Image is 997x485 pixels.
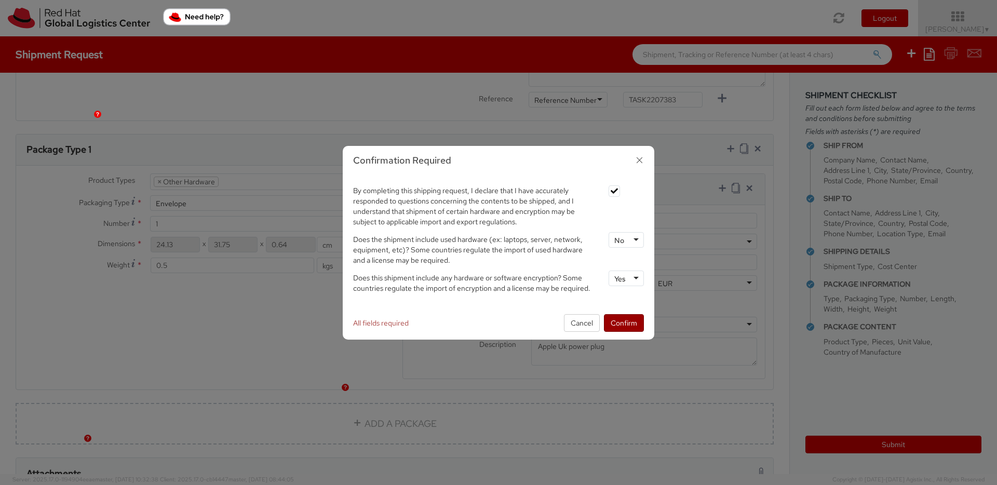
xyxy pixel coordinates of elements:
[604,314,644,332] button: Confirm
[353,154,644,167] h3: Confirmation Required
[353,273,590,293] span: Does this shipment include any hardware or software encryption? Some countries regulate the impor...
[564,314,600,332] button: Cancel
[163,8,231,25] button: Need help?
[614,235,624,246] div: No
[353,235,583,265] span: Does the shipment include used hardware (ex: laptops, server, network, equipment, etc)? Some coun...
[353,318,409,328] span: All fields required
[353,186,575,226] span: By completing this shipping request, I declare that I have accurately responded to questions conc...
[614,274,626,284] div: Yes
